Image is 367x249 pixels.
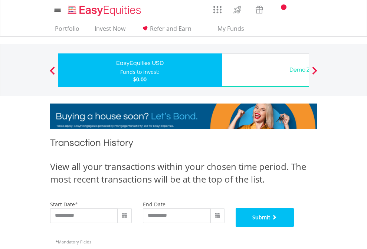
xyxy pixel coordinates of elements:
[138,25,194,36] a: Refer and Earn
[65,2,144,17] a: Home page
[133,76,147,83] span: $0.00
[231,4,243,16] img: thrive-v2.svg
[236,208,294,227] button: Submit
[207,24,255,33] span: My Funds
[92,25,128,36] a: Invest Now
[307,70,322,78] button: Next
[50,136,317,153] h1: Transaction History
[289,2,308,17] a: FAQ's and Support
[120,68,160,76] div: Funds to invest:
[50,104,317,129] img: EasyMortage Promotion Banner
[308,2,327,18] a: My Profile
[209,2,226,14] a: AppsGrid
[62,58,217,68] div: EasyEquities USD
[213,6,222,14] img: grid-menu-icon.svg
[50,201,75,208] label: start date
[45,70,60,78] button: Previous
[270,2,289,17] a: Notifications
[253,4,265,16] img: vouchers-v2.svg
[52,25,82,36] a: Portfolio
[66,4,144,17] img: EasyEquities_Logo.png
[248,2,270,16] a: Vouchers
[150,24,191,33] span: Refer and Earn
[143,201,166,208] label: end date
[56,239,91,245] span: Mandatory Fields
[50,160,317,186] div: View all your transactions within your chosen time period. The most recent transactions will be a...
